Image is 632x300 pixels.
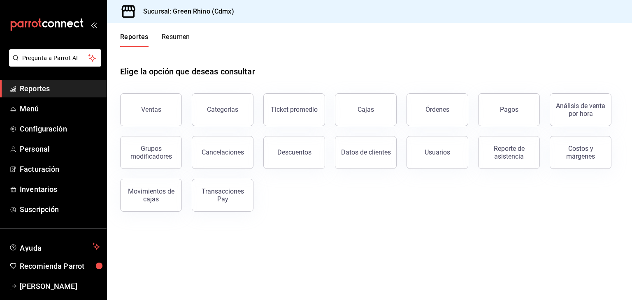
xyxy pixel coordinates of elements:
[358,105,374,115] div: Cajas
[192,93,253,126] button: Categorías
[335,93,397,126] a: Cajas
[500,106,518,113] div: Pagos
[550,136,611,169] button: Costos y márgenes
[207,106,238,113] div: Categorías
[20,261,100,272] span: Recomienda Parrot
[120,93,182,126] button: Ventas
[120,136,182,169] button: Grupos modificadores
[20,164,100,175] span: Facturación
[120,33,190,47] div: navigation tabs
[20,143,100,155] span: Personal
[20,184,100,195] span: Inventarios
[335,136,397,169] button: Datos de clientes
[192,136,253,169] button: Cancelaciones
[162,33,190,47] button: Resumen
[22,54,88,62] span: Pregunta a Parrot AI
[341,148,391,156] div: Datos de clientes
[137,7,234,16] h3: Sucursal: Green Rhino (Cdmx)
[425,148,450,156] div: Usuarios
[550,93,611,126] button: Análisis de venta por hora
[20,123,100,134] span: Configuración
[91,21,97,28] button: open_drawer_menu
[197,187,248,203] div: Transacciones Pay
[9,49,101,67] button: Pregunta a Parrot AI
[263,136,325,169] button: Descuentos
[478,93,540,126] button: Pagos
[141,106,161,113] div: Ventas
[425,106,449,113] div: Órdenes
[20,242,89,252] span: Ayuda
[20,281,100,292] span: [PERSON_NAME]
[20,103,100,114] span: Menú
[125,145,177,160] div: Grupos modificadores
[120,33,149,47] button: Reportes
[271,106,318,113] div: Ticket promedio
[6,60,101,68] a: Pregunta a Parrot AI
[125,187,177,203] div: Movimientos de cajas
[555,145,606,160] div: Costos y márgenes
[483,145,534,160] div: Reporte de asistencia
[263,93,325,126] button: Ticket promedio
[478,136,540,169] button: Reporte de asistencia
[407,136,468,169] button: Usuarios
[20,204,100,215] span: Suscripción
[192,179,253,212] button: Transacciones Pay
[277,148,311,156] div: Descuentos
[20,83,100,94] span: Reportes
[120,179,182,212] button: Movimientos de cajas
[202,148,244,156] div: Cancelaciones
[407,93,468,126] button: Órdenes
[120,65,255,78] h1: Elige la opción que deseas consultar
[555,102,606,118] div: Análisis de venta por hora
